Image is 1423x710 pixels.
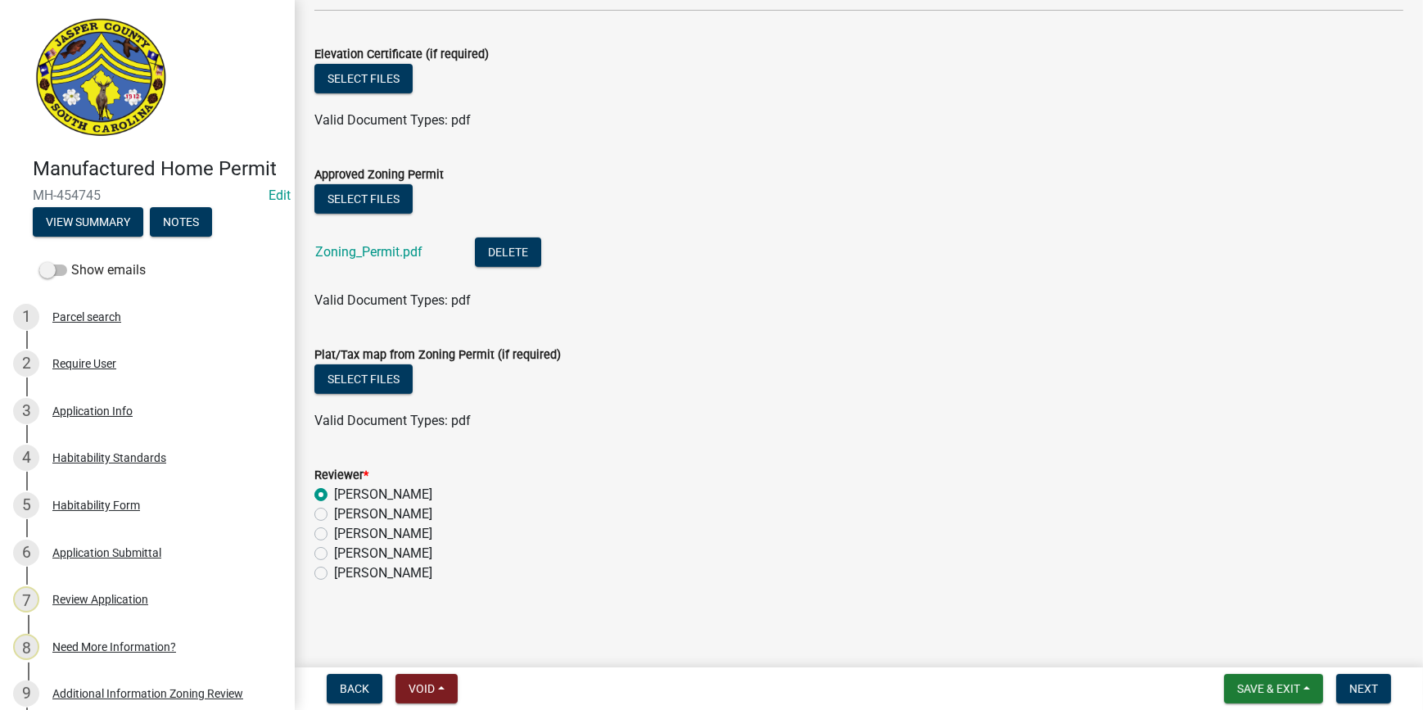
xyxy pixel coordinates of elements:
div: Additional Information Zoning Review [52,688,243,699]
h4: Manufactured Home Permit [33,157,282,181]
label: Reviewer [314,470,368,482]
wm-modal-confirm: Notes [150,216,212,229]
button: Next [1336,674,1391,703]
span: Back [340,682,369,695]
label: [PERSON_NAME] [334,485,432,504]
div: Parcel search [52,311,121,323]
div: Review Application [52,594,148,605]
div: Application Info [52,405,133,417]
span: Next [1349,682,1378,695]
div: Need More Information? [52,641,176,653]
img: Jasper County, South Carolina [33,17,169,140]
wm-modal-confirm: Edit Application Number [269,188,291,203]
span: Valid Document Types: pdf [314,413,471,428]
span: Void [409,682,435,695]
div: 5 [13,492,39,518]
label: Elevation Certificate (if required) [314,49,489,61]
div: 8 [13,634,39,660]
button: Delete [475,237,541,267]
button: Select files [314,184,413,214]
div: 6 [13,540,39,566]
label: Show emails [39,260,146,280]
div: Habitability Form [52,500,140,511]
div: Application Submittal [52,547,161,559]
div: 2 [13,350,39,377]
div: 9 [13,681,39,707]
label: [PERSON_NAME] [334,544,432,563]
label: Approved Zoning Permit [314,170,444,181]
span: Save & Exit [1237,682,1300,695]
button: Select files [314,364,413,394]
span: Valid Document Types: pdf [314,292,471,308]
div: 3 [13,398,39,424]
button: Void [395,674,458,703]
div: 1 [13,304,39,330]
wm-modal-confirm: Delete Document [475,246,541,261]
a: Edit [269,188,291,203]
span: MH-454745 [33,188,262,203]
div: 7 [13,586,39,613]
button: Select files [314,64,413,93]
button: Notes [150,207,212,237]
label: [PERSON_NAME] [334,563,432,583]
label: [PERSON_NAME] [334,524,432,544]
label: Plat/Tax map from Zoning Permit (if required) [314,350,561,361]
span: Valid Document Types: pdf [314,112,471,128]
div: Require User [52,358,116,369]
button: Back [327,674,382,703]
div: 4 [13,445,39,471]
button: Save & Exit [1224,674,1323,703]
button: View Summary [33,207,143,237]
wm-modal-confirm: Summary [33,216,143,229]
a: Zoning_Permit.pdf [315,244,422,260]
label: [PERSON_NAME] [334,504,432,524]
div: Habitability Standards [52,452,166,464]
